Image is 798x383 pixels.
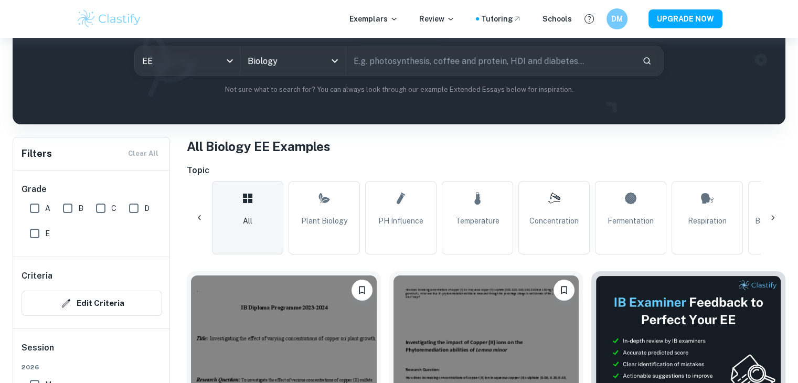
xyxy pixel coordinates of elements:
button: Open [327,54,342,68]
button: Search [638,52,656,70]
p: Exemplars [349,13,398,25]
button: Bookmark [352,280,373,301]
button: Help and Feedback [580,10,598,28]
button: Bookmark [554,280,574,301]
span: E [45,228,50,239]
span: All [243,215,252,227]
span: Respiration [688,215,727,227]
p: Not sure what to search for? You can always look through our example Extended Essays below for in... [21,84,777,95]
h6: Filters [22,146,52,161]
button: DM [607,8,627,29]
span: pH Influence [378,215,423,227]
h6: DM [611,13,623,25]
span: Plant Biology [301,215,347,227]
span: D [144,203,150,214]
div: EE [135,46,240,76]
h6: Topic [187,164,785,177]
span: 2026 [22,363,162,372]
span: B [78,203,83,214]
span: C [111,203,116,214]
input: E.g. photosynthesis, coffee and protein, HDI and diabetes... [346,46,634,76]
span: Fermentation [608,215,654,227]
span: A [45,203,50,214]
a: Schools [542,13,572,25]
span: Concentration [529,215,579,227]
img: Clastify logo [76,8,143,29]
h6: Criteria [22,270,52,282]
button: UPGRADE NOW [648,9,722,28]
h6: Grade [22,183,162,196]
span: Temperature [455,215,499,227]
h1: All Biology EE Examples [187,137,785,156]
p: Review [419,13,455,25]
button: Edit Criteria [22,291,162,316]
a: Tutoring [481,13,522,25]
h6: Session [22,342,162,363]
